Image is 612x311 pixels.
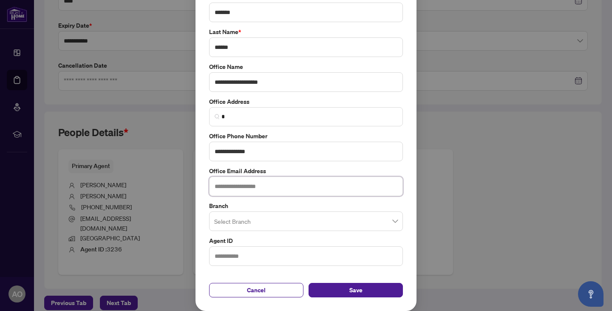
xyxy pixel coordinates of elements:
[209,166,403,176] label: Office Email Address
[578,281,603,307] button: Open asap
[247,283,266,297] span: Cancel
[349,283,363,297] span: Save
[209,201,403,211] label: Branch
[209,236,403,245] label: Agent ID
[209,97,403,106] label: Office Address
[309,283,403,297] button: Save
[209,131,403,141] label: Office Phone Number
[209,27,403,37] label: Last Name
[215,114,220,119] img: search_icon
[209,62,403,71] label: Office Name
[209,283,303,297] button: Cancel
